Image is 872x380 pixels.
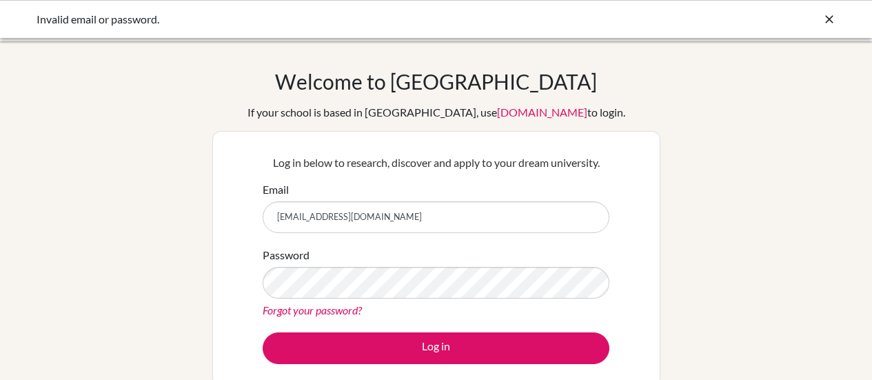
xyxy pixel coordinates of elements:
[263,303,362,317] a: Forgot your password?
[247,104,625,121] div: If your school is based in [GEOGRAPHIC_DATA], use to login.
[263,181,289,198] label: Email
[37,11,629,28] div: Invalid email or password.
[263,247,310,263] label: Password
[497,106,587,119] a: [DOMAIN_NAME]
[263,154,609,171] p: Log in below to research, discover and apply to your dream university.
[275,69,597,94] h1: Welcome to [GEOGRAPHIC_DATA]
[263,332,609,364] button: Log in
